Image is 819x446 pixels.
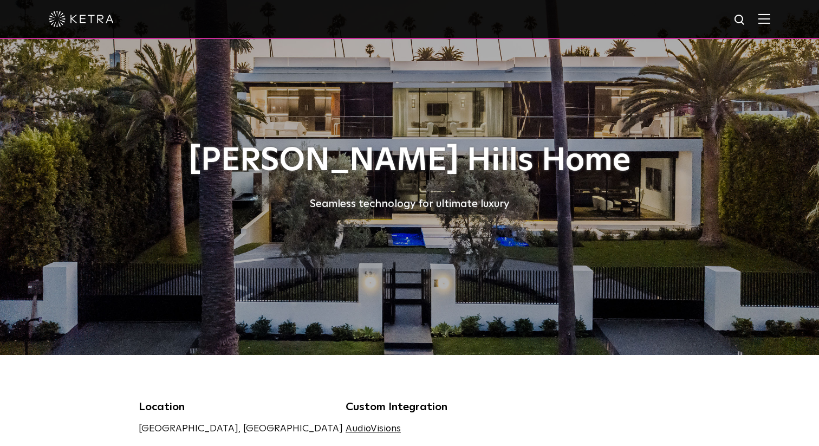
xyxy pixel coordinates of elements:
[733,14,747,27] img: search icon
[346,398,478,416] h5: Custom Integration
[346,424,401,434] a: AudioVisions
[139,421,343,437] p: [GEOGRAPHIC_DATA], [GEOGRAPHIC_DATA]
[139,195,680,212] div: Seamless technology for ultimate luxury
[49,11,114,27] img: ketra-logo-2019-white
[139,143,680,179] h1: [PERSON_NAME] Hills Home
[758,14,770,24] img: Hamburger%20Nav.svg
[139,398,343,416] h5: Location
